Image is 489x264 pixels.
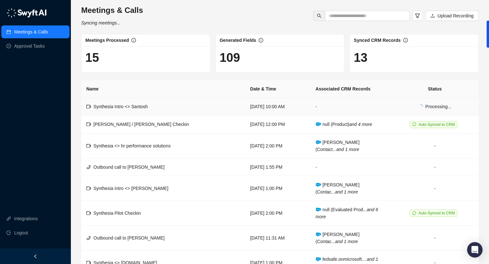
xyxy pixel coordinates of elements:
span: left [33,254,38,259]
span: info-circle [259,38,263,42]
span: [PERSON_NAME] (Contac... [316,232,360,244]
span: Synthesia Intro <> Santosh [93,104,148,109]
span: Upload Recording [437,12,474,19]
span: Meetings Processed [85,38,129,43]
h1: 15 [85,50,206,65]
h3: Meetings & Calls [81,5,143,15]
span: Synthesia Intro <> [PERSON_NAME] [93,186,168,191]
i: Syncing meetings... [81,20,120,25]
i: and 1 more [335,189,358,194]
span: search [317,14,321,18]
span: video-camera [86,122,91,127]
span: info-circle [403,38,408,42]
td: [DATE] 1:00 PM [245,176,311,201]
div: Open Intercom Messenger [467,242,483,258]
td: [DATE] 12:00 PM [245,116,311,134]
span: Synthesia Pilot Checkin [93,211,141,216]
td: [DATE] 10:00 AM [245,98,311,116]
span: logout [6,231,11,235]
i: and 4 more [349,122,372,127]
td: - [391,226,479,250]
a: Meetings & Calls [14,25,48,38]
span: null (Evaluated Prod... [316,207,378,219]
img: logo-05li4sbe.png [6,8,47,18]
i: and 6 more [316,207,378,219]
span: Auto-Synced to CRM [418,122,455,127]
td: [DATE] 11:31 AM [245,226,311,250]
span: loading [417,103,424,110]
th: Date & Time [245,80,311,98]
td: - [391,176,479,201]
button: Upload Recording [425,11,479,21]
span: Synced CRM Records [354,38,400,43]
th: Status [391,80,479,98]
td: [DATE] 2:00 PM [245,134,311,158]
span: null (Product) [316,122,372,127]
a: Integrations [14,212,38,225]
h1: 109 [220,50,340,65]
span: sync [412,211,416,215]
i: and 1 more [335,239,358,244]
span: phone [86,165,91,169]
h1: 13 [354,50,475,65]
span: Synthesia <> hr performance solutions [93,143,171,148]
span: Outbound call to [PERSON_NAME] [93,235,165,240]
span: Logout [14,226,28,239]
span: video-camera [86,144,91,148]
td: [DATE] 2:00 PM [245,201,311,226]
span: upload [430,14,435,18]
span: video-camera [86,186,91,191]
span: Outbound call to [PERSON_NAME] [93,165,165,170]
span: Generated Fields [220,38,256,43]
span: info-circle [131,38,136,42]
th: Associated CRM Records [311,80,391,98]
span: [PERSON_NAME] (Contact... [316,140,360,152]
td: [DATE] 1:55 PM [245,158,311,176]
span: [PERSON_NAME] / [PERSON_NAME] Checkin [93,122,189,127]
td: - [311,158,391,176]
span: phone [86,236,91,240]
span: [PERSON_NAME] (Contac... [316,182,360,194]
span: Processing... [425,104,451,109]
span: filter [415,13,420,18]
td: - [391,158,479,176]
span: Auto-Synced to CRM [418,211,455,215]
span: video-camera [86,104,91,109]
td: - [391,134,479,158]
td: - [311,98,391,116]
span: video-camera [86,211,91,215]
span: sync [412,122,416,126]
th: Name [81,80,245,98]
a: Approval Tasks [14,40,45,52]
i: and 1 more [336,147,359,152]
